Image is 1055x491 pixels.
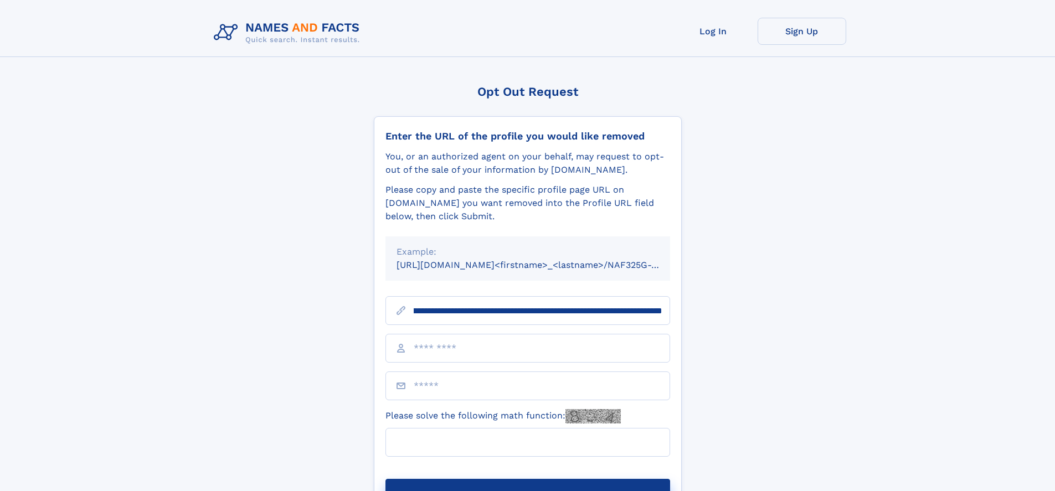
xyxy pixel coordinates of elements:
[385,409,621,423] label: Please solve the following math function:
[758,18,846,45] a: Sign Up
[385,150,670,177] div: You, or an authorized agent on your behalf, may request to opt-out of the sale of your informatio...
[374,85,682,99] div: Opt Out Request
[385,130,670,142] div: Enter the URL of the profile you would like removed
[669,18,758,45] a: Log In
[385,183,670,223] div: Please copy and paste the specific profile page URL on [DOMAIN_NAME] you want removed into the Pr...
[397,260,691,270] small: [URL][DOMAIN_NAME]<firstname>_<lastname>/NAF325G-xxxxxxxx
[209,18,369,48] img: Logo Names and Facts
[397,245,659,259] div: Example:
